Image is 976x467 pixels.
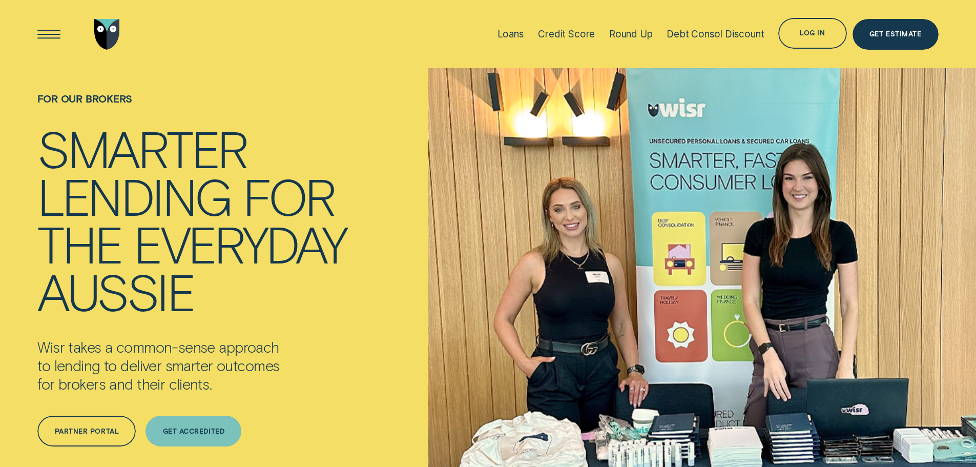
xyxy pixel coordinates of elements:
div: for [243,172,335,219]
div: Round Up [609,28,653,40]
h1: For Our Brokers [37,93,346,124]
div: Aussie [37,267,194,315]
div: Credit Score [538,28,595,40]
a: Get Estimate [853,19,939,50]
h4: Smarter lending for the everyday Aussie [37,124,346,315]
button: Open Menu [34,19,65,50]
div: lending [37,172,231,219]
div: everyday [134,219,346,267]
div: Smarter [37,124,247,172]
p: Wisr takes a common-sense approach to lending to deliver smarter outcomes for brokers and their c... [37,338,334,393]
div: Debt Consol Discount [667,28,764,40]
img: Wisr [94,19,120,50]
div: Get Accredited [163,429,224,435]
a: Partner Portal [37,416,136,446]
a: Get Accredited [146,416,241,446]
div: the [37,219,122,267]
button: Log in [778,18,846,49]
div: Loans [497,28,524,40]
